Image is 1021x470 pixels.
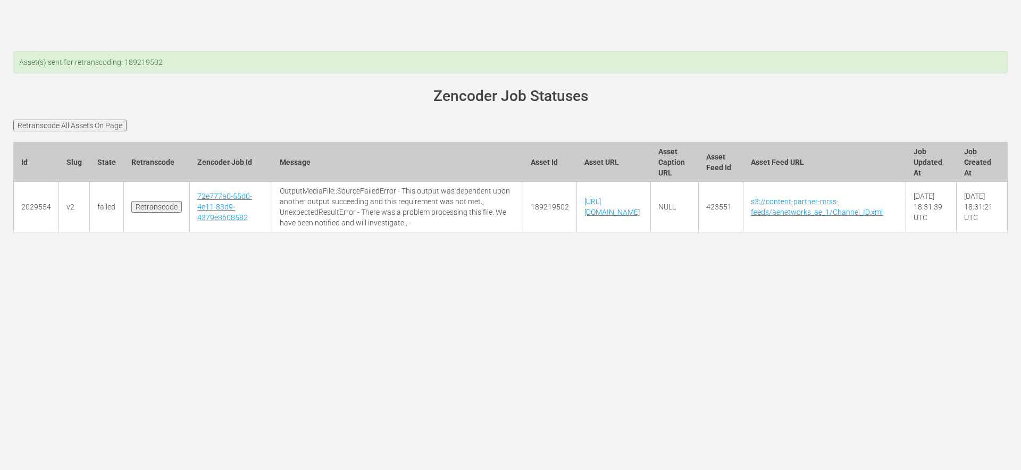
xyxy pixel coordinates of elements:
[743,142,906,182] th: Asset Feed URL
[124,142,190,182] th: Retranscode
[28,88,993,105] h1: Zencoder Job Statuses
[650,142,699,182] th: Asset Caption URL
[190,142,272,182] th: Zencoder Job Id
[523,142,577,182] th: Asset Id
[272,142,523,182] th: Message
[13,120,127,131] input: Retranscode All Assets On Page
[59,142,90,182] th: Slug
[906,182,957,232] td: [DATE] 18:31:39 UTC
[577,142,650,182] th: Asset URL
[751,197,883,216] a: s3://content-partner-mrss-feeds/aenetworks_ae_1/Channel_ID.xml
[957,182,1008,232] td: [DATE] 18:31:21 UTC
[197,192,252,222] a: 72e777a0-55d0-4e11-83d9-4379e8608582
[699,182,743,232] td: 423551
[272,182,523,232] td: OutputMediaFile::SourceFailedError - This output was dependent upon another output succeeding and...
[906,142,957,182] th: Job Updated At
[584,197,640,216] a: [URL][DOMAIN_NAME]
[131,201,182,213] input: Retranscode
[90,182,124,232] td: failed
[523,182,577,232] td: 189219502
[14,182,59,232] td: 2029554
[699,142,743,182] th: Asset Feed Id
[59,182,90,232] td: v2
[650,182,699,232] td: NULL
[957,142,1008,182] th: Job Created At
[14,142,59,182] th: Id
[90,142,124,182] th: State
[13,51,1008,73] div: Asset(s) sent for retranscoding: 189219502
